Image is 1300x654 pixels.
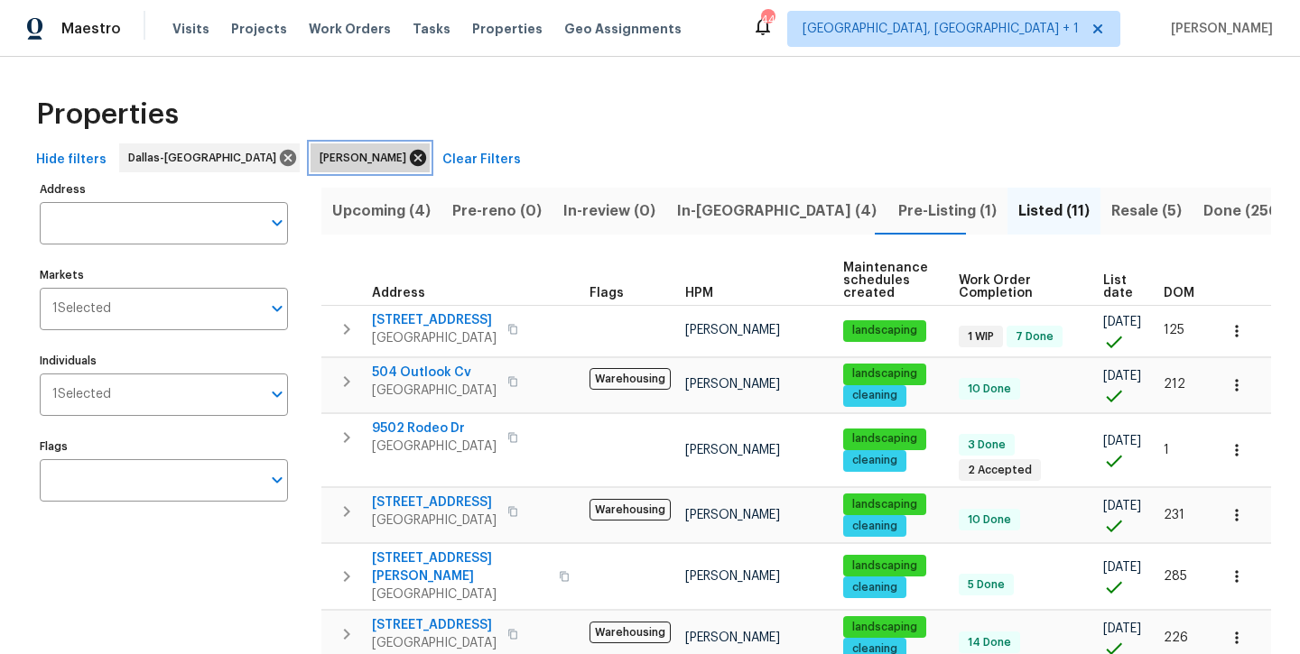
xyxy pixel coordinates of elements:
[845,431,924,447] span: landscaping
[845,388,905,403] span: cleaning
[845,453,905,468] span: cleaning
[40,270,288,281] label: Markets
[442,149,521,171] span: Clear Filters
[265,382,290,407] button: Open
[372,382,497,400] span: [GEOGRAPHIC_DATA]
[372,438,497,456] span: [GEOGRAPHIC_DATA]
[372,329,497,347] span: [GEOGRAPHIC_DATA]
[372,419,497,438] span: 9502 Rodeo Dr
[413,23,450,35] span: Tasks
[1103,370,1141,382] span: [DATE]
[36,149,107,171] span: Hide filters
[590,499,671,520] span: Warehousing
[1164,444,1169,456] span: 1
[119,143,300,172] div: Dallas-[GEOGRAPHIC_DATA]
[761,11,774,29] div: 44
[452,198,542,224] span: Pre-reno (0)
[265,467,290,493] button: Open
[1164,631,1188,644] span: 226
[372,616,497,634] span: [STREET_ADDRESS]
[961,382,1018,397] span: 10 Done
[961,463,1039,478] span: 2 Accepted
[320,149,413,167] span: [PERSON_NAME]
[685,570,780,583] span: [PERSON_NAME]
[231,20,287,38] span: Projects
[372,364,497,382] span: 504 Outlook Cv
[40,355,288,366] label: Individuals
[1203,198,1284,224] span: Done (256)
[563,198,655,224] span: In-review (0)
[685,287,713,299] span: HPM
[961,329,1001,345] span: 1 WIP
[29,143,114,177] button: Hide filters
[372,511,497,530] span: [GEOGRAPHIC_DATA]
[961,438,1013,453] span: 3 Done
[435,143,528,177] button: Clear Filters
[590,622,671,643] span: Warehousing
[1103,435,1141,447] span: [DATE]
[52,301,111,317] span: 1 Selected
[845,323,924,338] span: landscaping
[843,262,928,299] span: Maintenance schedules created
[845,580,905,595] span: cleaning
[685,444,780,456] span: [PERSON_NAME]
[1103,316,1141,328] span: [DATE]
[61,20,121,38] span: Maestro
[590,287,624,299] span: Flags
[845,519,905,534] span: cleaning
[1103,561,1141,574] span: [DATE]
[309,20,391,38] span: Work Orders
[1111,198,1182,224] span: Resale (5)
[472,20,543,38] span: Properties
[803,20,1079,38] span: [GEOGRAPHIC_DATA], [GEOGRAPHIC_DATA] + 1
[372,634,497,652] span: [GEOGRAPHIC_DATA]
[1164,287,1194,299] span: DOM
[961,512,1018,528] span: 10 Done
[372,311,497,329] span: [STREET_ADDRESS]
[311,143,430,172] div: [PERSON_NAME]
[685,509,780,521] span: [PERSON_NAME]
[40,184,288,195] label: Address
[1008,329,1061,345] span: 7 Done
[845,366,924,382] span: landscaping
[1103,500,1141,512] span: [DATE]
[961,577,1012,593] span: 5 Done
[1164,324,1184,336] span: 125
[52,387,111,402] span: 1 Selected
[265,210,290,235] button: Open
[372,585,548,603] span: [GEOGRAPHIC_DATA]
[332,198,431,224] span: Upcoming (4)
[959,274,1072,299] span: Work Order Completion
[36,106,179,124] span: Properties
[845,497,924,512] span: landscaping
[677,198,877,224] span: In-[GEOGRAPHIC_DATA] (4)
[372,549,548,585] span: [STREET_ADDRESS][PERSON_NAME]
[1103,622,1141,635] span: [DATE]
[845,558,924,574] span: landscaping
[1103,274,1133,299] span: List date
[128,149,283,167] span: Dallas-[GEOGRAPHIC_DATA]
[40,441,288,452] label: Flags
[845,620,924,635] span: landscaping
[372,287,425,299] span: Address
[590,368,671,390] span: Warehousing
[172,20,209,38] span: Visits
[1018,198,1090,224] span: Listed (11)
[685,631,780,644] span: [PERSON_NAME]
[685,324,780,336] span: [PERSON_NAME]
[961,635,1018,650] span: 14 Done
[1164,378,1185,391] span: 212
[898,198,997,224] span: Pre-Listing (1)
[372,493,497,511] span: [STREET_ADDRESS]
[1164,20,1273,38] span: [PERSON_NAME]
[265,296,290,321] button: Open
[685,378,780,391] span: [PERSON_NAME]
[564,20,682,38] span: Geo Assignments
[1164,509,1184,521] span: 231
[1164,570,1187,583] span: 285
